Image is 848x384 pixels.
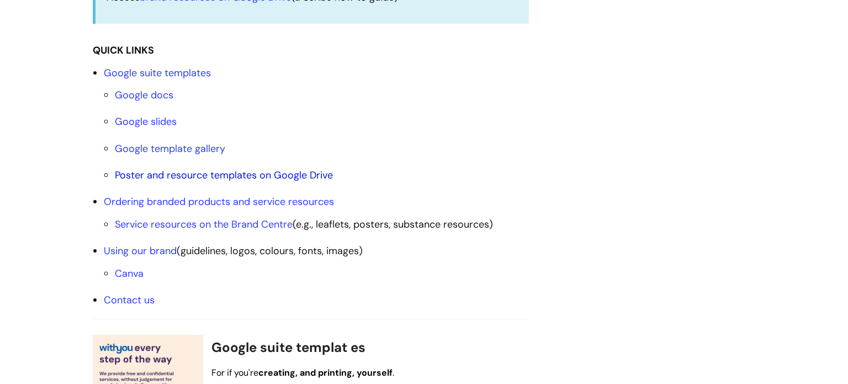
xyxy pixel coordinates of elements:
a: Ordering branded products and service resources [104,195,334,208]
a: Using our brand [104,244,177,257]
span: Google suite templat es [211,339,365,356]
a: Poster and resource templates on Google Drive [115,169,333,182]
a: Google suite templates [104,66,211,80]
strong: QUICK LINKS [93,44,154,57]
a: Google docs [115,88,173,102]
a: Canva [115,267,144,280]
a: Google slides [115,115,177,128]
a: Service resources on the Brand Centre [115,218,293,231]
a: Google template gallery [115,142,225,155]
span: For if you're . [211,367,394,378]
li: (guidelines, logos, colours, fonts, images) [104,242,529,282]
li: (e.g., leaflets, posters, substance resources) [115,215,529,233]
strong: creating, and printing, yourself [258,367,393,378]
a: Contact us [104,293,155,307]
